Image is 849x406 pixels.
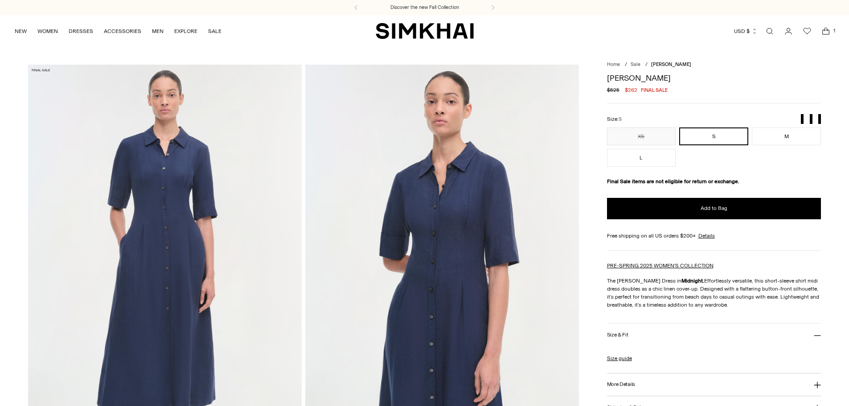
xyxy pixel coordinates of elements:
[698,232,715,240] a: Details
[625,86,637,94] span: $262
[15,21,27,41] a: NEW
[390,4,459,11] a: Discover the new Fall Collection
[701,205,727,212] span: Add to Bag
[798,22,816,40] a: Wishlist
[607,373,821,396] button: More Details
[761,22,779,40] a: Open search modal
[779,22,797,40] a: Go to the account page
[619,116,622,122] span: S
[817,22,835,40] a: Open cart modal
[607,332,628,338] h3: Size & Fit
[625,61,627,69] div: /
[752,127,821,145] button: M
[679,127,748,145] button: S
[104,21,141,41] a: ACCESSORIES
[607,74,821,82] h1: [PERSON_NAME]
[631,62,640,67] a: Sale
[607,149,676,167] button: L
[607,86,619,94] s: $525
[681,278,704,284] strong: Midnight.
[607,262,714,269] a: PRE-SPRING 2025 WOMEN'S COLLECTION
[607,178,739,185] strong: Final Sale items are not eligible for return or exchange.
[607,198,821,219] button: Add to Bag
[174,21,197,41] a: EXPLORE
[645,61,648,69] div: /
[208,21,221,41] a: SALE
[734,21,758,41] button: USD $
[651,62,691,67] span: [PERSON_NAME]
[607,354,632,362] a: Size guide
[607,232,821,240] div: Free shipping on all US orders $200+
[607,381,635,387] h3: More Details
[152,21,164,41] a: MEN
[607,62,620,67] a: Home
[830,27,838,35] span: 1
[607,115,622,123] label: Size:
[607,277,821,309] p: The [PERSON_NAME] Dress in Effortlessly versatile, this short-sleeve shirt midi dress doubles as ...
[37,21,58,41] a: WOMEN
[607,324,821,346] button: Size & Fit
[69,21,93,41] a: DRESSES
[607,127,676,145] button: XS
[607,61,821,69] nav: breadcrumbs
[376,22,474,40] a: SIMKHAI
